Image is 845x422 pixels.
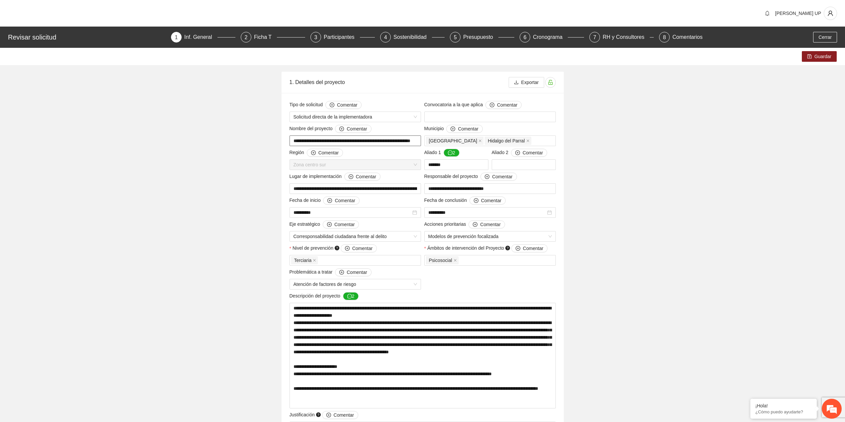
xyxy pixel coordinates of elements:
span: plus-circle [516,246,520,251]
button: saveGuardar [802,51,837,62]
button: Región [307,149,343,157]
span: Justificación [290,411,359,419]
div: Comentarios [672,32,703,42]
span: question-circle [335,246,339,250]
span: close [454,259,457,262]
span: Comentar [523,149,543,156]
div: Sostenibilidad [393,32,432,42]
div: 3Participantes [310,32,375,42]
span: Fecha de inicio [290,197,360,205]
button: Nivel de prevención question-circle [341,244,377,252]
span: download [514,80,519,85]
span: close [526,139,530,142]
button: Lugar de implementación [344,173,380,181]
span: 8 [663,35,666,40]
span: Cerrar [818,34,832,41]
span: Aliado 2 [492,149,548,157]
div: 1. Detalles del proyecto [290,73,509,92]
span: Responsable del proyecto [424,173,517,181]
span: plus-circle [330,103,334,108]
span: Estamos en línea. [39,89,92,156]
span: Nivel de prevención [293,244,377,252]
span: Terciaria [291,256,318,264]
button: Ámbitos de intervención del Proyecto question-circle [511,244,548,252]
div: Revisar solicitud [8,32,167,42]
button: bell [762,8,773,19]
span: 7 [593,35,596,40]
span: Comentar [337,101,357,109]
span: plus-circle [311,150,316,156]
span: unlock [546,80,555,85]
span: Nombre del proyecto [290,125,372,133]
span: Psicosocial [429,257,452,264]
div: Participantes [324,32,360,42]
div: Minimizar ventana de chat en vivo [109,3,125,19]
div: 4Sostenibilidad [380,32,445,42]
span: Comentar [497,101,517,109]
span: Comentar [458,125,478,132]
button: unlock [545,77,556,88]
button: user [824,7,837,20]
span: Comentar [347,269,367,276]
button: Municipio [446,125,482,133]
button: Convocatoria a la que aplica [485,101,522,109]
span: plus-circle [485,174,489,180]
button: Eje estratégico [323,220,359,228]
button: Aliado 2 [511,149,547,157]
button: Justificación question-circle [322,411,358,419]
span: Comentar [347,125,367,132]
button: Acciones prioritarias [468,220,505,228]
span: plus-circle [327,222,332,227]
span: message [347,294,352,299]
span: plus-circle [327,198,332,204]
span: plus-circle [451,127,455,132]
span: plus-circle [515,150,520,156]
span: plus-circle [339,127,344,132]
span: Exportar [521,79,539,86]
span: Solicitud directa de la implementadora [294,112,417,122]
span: Terciaria [294,257,312,264]
span: Tipo de solicitud [290,101,362,109]
div: 1Inf. General [171,32,235,42]
span: Comentar [523,245,543,252]
span: Aliado 1 [424,149,460,157]
div: Ficha T [254,32,277,42]
span: Comentar [352,245,373,252]
span: plus-circle [349,174,353,180]
div: Presupuesto [463,32,498,42]
span: question-circle [505,246,510,250]
div: ¡Hola! [755,403,812,408]
div: 2Ficha T [241,32,305,42]
div: Chatee con nosotros ahora [35,34,112,42]
span: Atención de factores de riesgo [294,279,417,289]
span: Modelos de prevención focalizada [428,231,552,241]
span: 3 [314,35,317,40]
span: Corresponsabilidad ciudadana frente al delito [294,231,417,241]
span: Comentar [492,173,512,180]
span: Guardar [814,53,831,60]
span: Fecha de conclusión [424,197,506,205]
span: Comentar [334,221,355,228]
span: plus-circle [490,103,494,108]
span: plus-circle [345,246,350,251]
span: user [824,10,837,16]
div: Cronograma [533,32,568,42]
span: 5 [454,35,457,40]
span: Municipio [424,125,483,133]
span: close [478,139,482,142]
span: Hidalgo del Parral [488,137,525,144]
span: 1 [175,35,178,40]
span: Ámbitos de intervención del Proyecto [427,244,548,252]
span: Comentar [334,411,354,419]
div: 7RH y Consultores [589,32,654,42]
span: 6 [524,35,527,40]
span: Lugar de implementación [290,173,380,181]
span: [GEOGRAPHIC_DATA] [429,137,477,144]
span: question-circle [316,412,321,417]
span: close [313,259,316,262]
span: Convocatoria a la que aplica [424,101,522,109]
p: ¿Cómo puedo ayudarte? [755,409,812,414]
div: RH y Consultores [603,32,649,42]
span: [PERSON_NAME] UP [775,11,821,16]
span: Comentar [318,149,339,156]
